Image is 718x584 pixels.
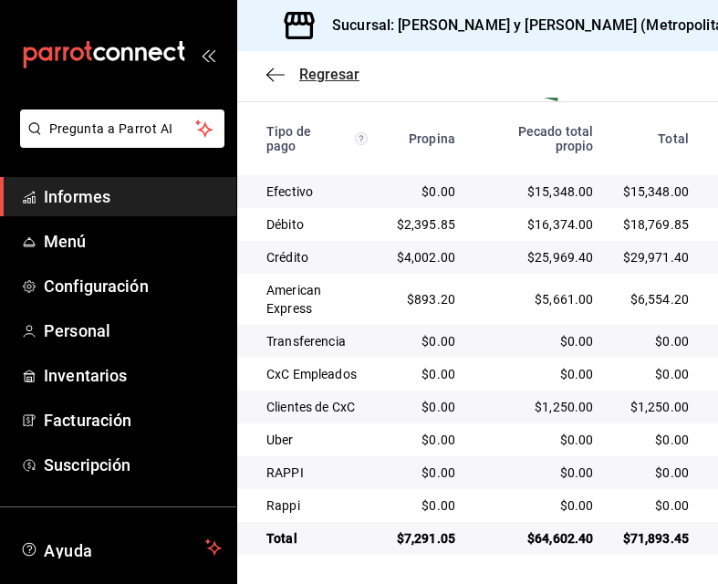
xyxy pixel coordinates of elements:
[421,465,455,480] font: $0.00
[655,367,689,381] font: $0.00
[266,283,321,316] font: American Express
[527,184,594,199] font: $15,348.00
[623,184,690,199] font: $15,348.00
[623,250,690,265] font: $29,971.40
[421,367,455,381] font: $0.00
[44,541,93,560] font: Ayuda
[44,455,130,474] font: Suscripción
[409,131,455,146] font: Propina
[535,292,593,307] font: $5,661.00
[266,367,357,381] font: CxC Empleados
[266,217,304,232] font: Débito
[560,433,594,447] font: $0.00
[266,498,300,513] font: Rappi
[13,132,224,151] a: Pregunta a Parrot AI
[201,47,215,62] button: abrir_cajón_menú
[630,400,689,414] font: $1,250.00
[560,465,594,480] font: $0.00
[421,433,455,447] font: $0.00
[266,531,297,546] font: Total
[527,531,594,546] font: $64,602.40
[560,334,594,349] font: $0.00
[44,366,127,385] font: Inventarios
[421,334,455,349] font: $0.00
[20,109,224,148] button: Pregunta a Parrot AI
[44,411,131,430] font: Facturación
[266,334,346,349] font: Transferencia
[266,66,359,83] button: Regresar
[658,131,689,146] font: Total
[560,367,594,381] font: $0.00
[655,465,689,480] font: $0.00
[266,433,294,447] font: Uber
[266,465,304,480] font: RAPPI
[623,217,690,232] font: $18,769.85
[266,400,355,414] font: Clientes de CxC
[397,250,455,265] font: $4,002.00
[535,400,593,414] font: $1,250.00
[44,232,87,251] font: Menú
[630,292,689,307] font: $6,554.20
[355,132,368,145] svg: Los pagos realizados con Pay y otras terminales son montos brutos.
[44,187,110,206] font: Informes
[527,250,594,265] font: $25,969.40
[397,217,455,232] font: $2,395.85
[266,250,308,265] font: Crédito
[44,276,149,296] font: Configuración
[299,66,359,83] font: Regresar
[49,121,173,136] font: Pregunta a Parrot AI
[397,531,455,546] font: $7,291.05
[407,292,455,307] font: $893.20
[421,400,455,414] font: $0.00
[518,124,594,153] font: Pecado total propio
[623,531,690,546] font: $71,893.45
[655,334,689,349] font: $0.00
[266,124,311,153] font: Tipo de pago
[655,433,689,447] font: $0.00
[527,217,594,232] font: $16,374.00
[266,184,313,199] font: Efectivo
[421,184,455,199] font: $0.00
[560,498,594,513] font: $0.00
[44,321,110,340] font: Personal
[421,498,455,513] font: $0.00
[655,498,689,513] font: $0.00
